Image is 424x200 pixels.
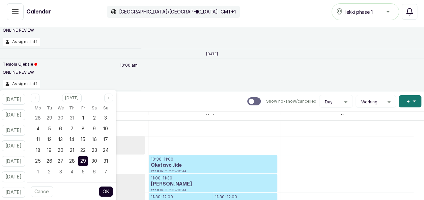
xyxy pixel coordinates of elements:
div: 08 Aug 2025 [78,123,89,134]
span: 21 [69,147,74,153]
button: [DATE] [2,109,25,120]
p: Show no-show/cancelled [266,99,316,104]
div: 29 Jul 2025 [44,112,55,123]
div: 16 Aug 2025 [89,134,100,145]
span: 2 [93,115,96,121]
span: 22 [80,147,86,153]
div: 26 Aug 2025 [44,156,55,166]
span: 6 [59,126,62,131]
div: Aug 2025 [32,104,111,177]
div: 31 Jul 2025 [66,112,77,123]
span: 26 [47,158,52,164]
div: 02 Sep 2025 [44,166,55,177]
span: 1 [82,115,84,121]
span: 28 [35,115,41,121]
span: 17 [103,136,108,142]
div: 31 Aug 2025 [100,156,111,166]
div: 18 Aug 2025 [32,145,44,156]
div: 11 Aug 2025 [32,134,44,145]
button: Working [359,99,393,105]
div: 22 Aug 2025 [78,145,89,156]
button: lekki phase 1 [332,3,399,20]
p: 11:30 - 12:00 [151,194,276,200]
div: Sunday [100,104,111,112]
span: 9 [93,126,96,131]
p: 11:00 - 11:30 [151,175,276,181]
div: Wednesday [55,104,66,112]
span: + [407,98,410,105]
div: 02 Aug 2025 [89,112,100,123]
h3: Oketayo Jide [151,162,276,169]
span: Mo [35,104,41,112]
span: 8 [82,126,85,131]
div: 23 Aug 2025 [89,145,100,156]
div: 17 Aug 2025 [100,134,111,145]
div: 03 Aug 2025 [100,112,111,123]
span: Victoria [204,111,225,120]
div: 29 Aug 2025 [78,156,89,166]
button: Assign staff [3,80,40,88]
div: 05 Sep 2025 [78,166,89,177]
span: 29 [80,158,86,164]
p: GMT+1 [221,8,236,15]
span: 28 [69,158,75,164]
div: 12 Aug 2025 [44,134,55,145]
span: 24 [103,147,109,153]
span: 27 [58,158,63,164]
span: 16 [92,136,97,142]
div: 14 Aug 2025 [66,134,77,145]
p: ONLINE REVIEW [3,28,40,33]
span: 20 [58,147,63,153]
span: 19 [47,147,52,153]
span: 11 [36,136,40,142]
span: 29 [47,115,52,121]
span: 7 [104,169,107,174]
span: 30 [91,158,97,164]
p: Teniola Ojekale [3,62,37,67]
p: [GEOGRAPHIC_DATA]/[GEOGRAPHIC_DATA] [119,8,218,15]
span: 31 [104,158,108,164]
div: 10 Aug 2025 [100,123,111,134]
div: 27 Aug 2025 [55,156,66,166]
span: 6 [93,169,96,174]
div: 28 Aug 2025 [66,156,77,166]
span: 5 [48,126,51,131]
div: 06 Sep 2025 [89,166,100,177]
div: 09 Aug 2025 [89,123,100,134]
button: Day [322,99,350,105]
button: [DATE] [2,171,25,182]
span: 7 [70,126,73,131]
div: 21 Aug 2025 [66,145,77,156]
span: 15 [81,136,85,142]
div: Friday [78,104,89,112]
p: 01:00 pm [118,20,139,38]
button: + [399,95,421,107]
span: 23 [92,147,97,153]
div: 05 Aug 2025 [44,123,55,134]
p: ONLINE REVIEW [151,169,276,175]
div: Tuesday [44,104,55,112]
div: 19 Aug 2025 [44,145,55,156]
span: 4 [36,126,39,131]
span: 18 [36,147,40,153]
span: 13 [58,136,63,142]
span: 25 [35,158,41,164]
div: 03 Sep 2025 [55,166,66,177]
span: Th [69,104,75,112]
span: Sa [92,104,97,112]
div: Saturday [89,104,100,112]
span: 5 [82,169,85,174]
span: Working [361,99,377,105]
div: Monday [32,104,44,112]
span: 30 [58,115,63,121]
div: 04 Sep 2025 [66,166,77,177]
svg: page next [107,96,111,100]
div: 24 Aug 2025 [100,145,111,156]
button: Cancel [31,186,53,197]
span: 4 [70,169,73,174]
div: Thursday [66,104,77,112]
span: 14 [69,136,74,142]
span: 1 [37,169,39,174]
button: Previous month [31,94,39,102]
div: 15 Aug 2025 [78,134,89,145]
